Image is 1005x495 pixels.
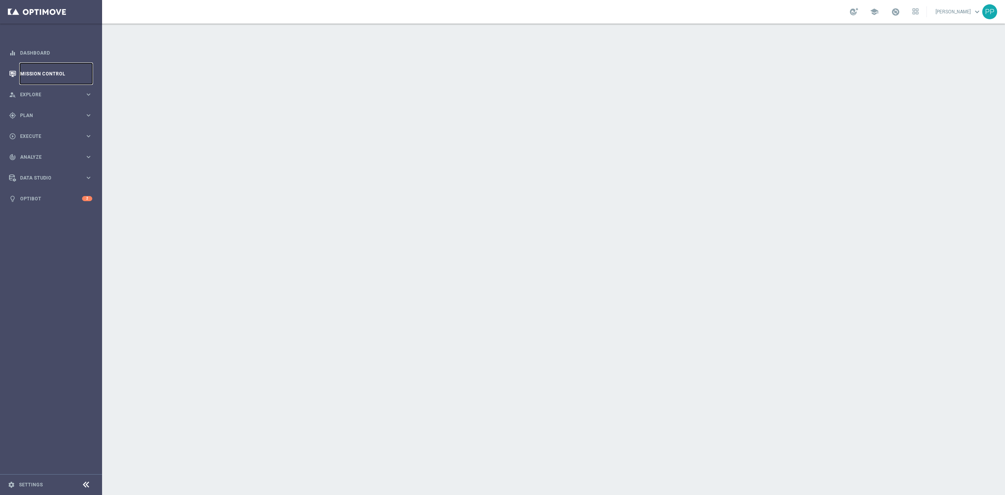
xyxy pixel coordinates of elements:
[9,42,92,63] div: Dashboard
[20,92,85,97] span: Explore
[85,132,92,140] i: keyboard_arrow_right
[982,4,997,19] div: PP
[9,133,93,139] button: play_circle_outline Execute keyboard_arrow_right
[20,188,82,209] a: Optibot
[973,7,981,16] span: keyboard_arrow_down
[20,176,85,180] span: Data Studio
[9,49,16,57] i: equalizer
[9,154,93,160] button: track_changes Analyze keyboard_arrow_right
[9,154,85,161] div: Analyze
[9,50,93,56] button: equalizer Dashboard
[870,7,879,16] span: school
[8,481,15,488] i: settings
[9,91,16,98] i: person_search
[9,133,16,140] i: play_circle_outline
[82,196,92,201] div: 2
[19,482,43,487] a: Settings
[9,112,16,119] i: gps_fixed
[20,134,85,139] span: Execute
[9,112,93,119] button: gps_fixed Plan keyboard_arrow_right
[85,91,92,98] i: keyboard_arrow_right
[9,154,16,161] i: track_changes
[85,112,92,119] i: keyboard_arrow_right
[9,92,93,98] button: person_search Explore keyboard_arrow_right
[20,42,92,63] a: Dashboard
[85,174,92,181] i: keyboard_arrow_right
[9,63,92,84] div: Mission Control
[9,133,85,140] div: Execute
[935,6,982,18] a: [PERSON_NAME]keyboard_arrow_down
[9,71,93,77] button: Mission Control
[9,175,93,181] button: Data Studio keyboard_arrow_right
[9,112,85,119] div: Plan
[9,174,85,181] div: Data Studio
[9,196,93,202] button: lightbulb Optibot 2
[85,153,92,161] i: keyboard_arrow_right
[9,91,85,98] div: Explore
[9,188,92,209] div: Optibot
[9,195,16,202] i: lightbulb
[20,63,92,84] a: Mission Control
[20,155,85,159] span: Analyze
[20,113,85,118] span: Plan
